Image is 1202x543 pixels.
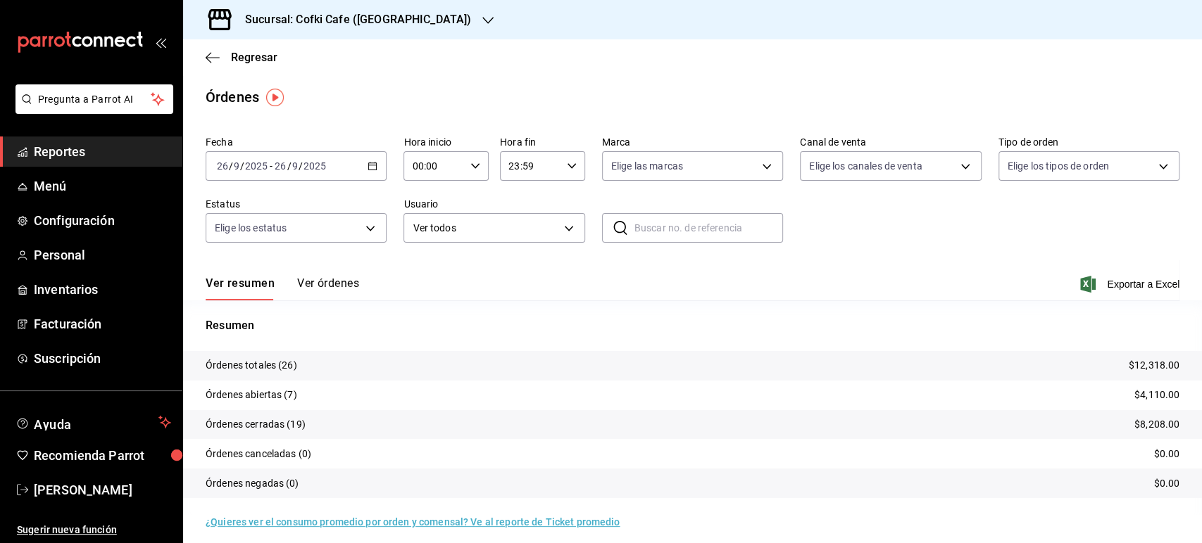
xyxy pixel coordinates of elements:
p: Resumen [206,317,1179,334]
a: Pregunta a Parrot AI [10,102,173,117]
input: Buscar no. de referencia [634,214,783,242]
input: ---- [244,160,268,172]
label: Canal de venta [800,137,981,147]
p: $4,110.00 [1134,388,1179,402]
span: Regresar [231,51,277,64]
button: Ver resumen [206,276,275,300]
p: $12,318.00 [1129,358,1179,373]
label: Hora inicio [403,137,489,147]
span: - [270,160,273,172]
button: Exportar a Excel [1083,276,1179,293]
span: Configuración [34,211,171,230]
label: Hora fin [500,137,585,147]
span: Elige los estatus [215,221,287,235]
input: -- [292,160,299,172]
input: -- [233,160,240,172]
span: Recomienda Parrot [34,446,171,465]
span: / [240,160,244,172]
span: [PERSON_NAME] [34,480,171,499]
span: Ver todos [413,221,558,236]
span: Inventarios [34,280,171,299]
p: $0.00 [1153,447,1179,461]
p: $8,208.00 [1134,417,1179,432]
p: Órdenes canceladas (0) [206,447,311,461]
span: / [287,160,291,172]
label: Marca [602,137,783,147]
span: Ayuda [34,414,153,430]
a: ¿Quieres ver el consumo promedio por orden y comensal? Ve al reporte de Ticket promedio [206,516,620,528]
span: / [229,160,233,172]
label: Fecha [206,137,387,147]
p: Órdenes negadas (0) [206,476,299,491]
h3: Sucursal: Cofki Cafe ([GEOGRAPHIC_DATA]) [234,11,471,28]
p: $0.00 [1153,476,1179,491]
span: Elige las marcas [611,159,683,173]
span: Elige los canales de venta [809,159,922,173]
span: Reportes [34,142,171,161]
input: -- [216,160,229,172]
p: Órdenes totales (26) [206,358,297,373]
button: Regresar [206,51,277,64]
span: Suscripción [34,349,171,368]
span: Personal [34,245,171,264]
button: Ver órdenes [297,276,359,300]
label: Tipo de orden [998,137,1179,147]
label: Estatus [206,199,387,209]
img: Tooltip marker [266,89,284,106]
span: Sugerir nueva función [17,523,171,537]
div: Órdenes [206,87,259,108]
p: Órdenes abiertas (7) [206,388,297,402]
span: Facturación [34,314,171,333]
label: Usuario [403,199,584,209]
input: -- [274,160,287,172]
button: open_drawer_menu [155,37,166,48]
button: Pregunta a Parrot AI [15,84,173,114]
span: Pregunta a Parrot AI [38,92,151,107]
span: / [299,160,303,172]
p: Órdenes cerradas (19) [206,417,306,432]
input: ---- [303,160,327,172]
span: Menú [34,177,171,196]
span: Elige los tipos de orden [1008,159,1109,173]
div: navigation tabs [206,276,359,300]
